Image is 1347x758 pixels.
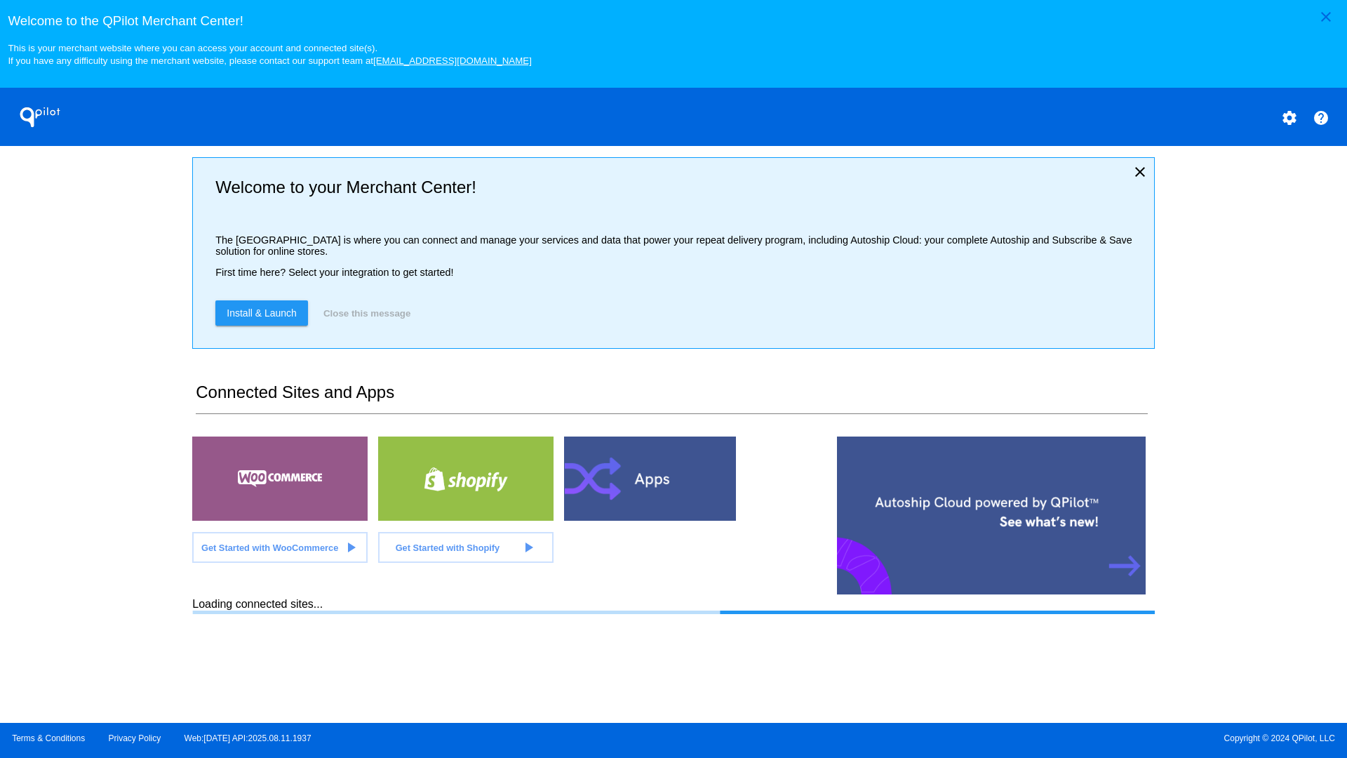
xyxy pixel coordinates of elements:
[520,539,537,556] mat-icon: play_arrow
[215,300,308,326] a: Install & Launch
[201,543,338,553] span: Get Started with WooCommerce
[396,543,500,553] span: Get Started with Shopify
[685,733,1335,743] span: Copyright © 2024 QPilot, LLC
[215,234,1142,257] p: The [GEOGRAPHIC_DATA] is where you can connect and manage your services and data that power your ...
[109,733,161,743] a: Privacy Policy
[192,598,1154,614] div: Loading connected sites...
[196,383,1147,414] h2: Connected Sites and Apps
[227,307,297,319] span: Install & Launch
[319,300,415,326] button: Close this message
[12,733,85,743] a: Terms & Conditions
[215,267,1142,278] p: First time here? Select your integration to get started!
[192,532,368,563] a: Get Started with WooCommerce
[8,43,531,66] small: This is your merchant website where you can access your account and connected site(s). If you hav...
[1313,109,1329,126] mat-icon: help
[12,103,68,131] h1: QPilot
[185,733,311,743] a: Web:[DATE] API:2025.08.11.1937
[1318,8,1334,25] mat-icon: close
[342,539,359,556] mat-icon: play_arrow
[1281,109,1298,126] mat-icon: settings
[1132,164,1148,180] mat-icon: close
[378,532,554,563] a: Get Started with Shopify
[373,55,532,66] a: [EMAIL_ADDRESS][DOMAIN_NAME]
[8,13,1339,29] h3: Welcome to the QPilot Merchant Center!
[215,178,1142,197] h2: Welcome to your Merchant Center!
